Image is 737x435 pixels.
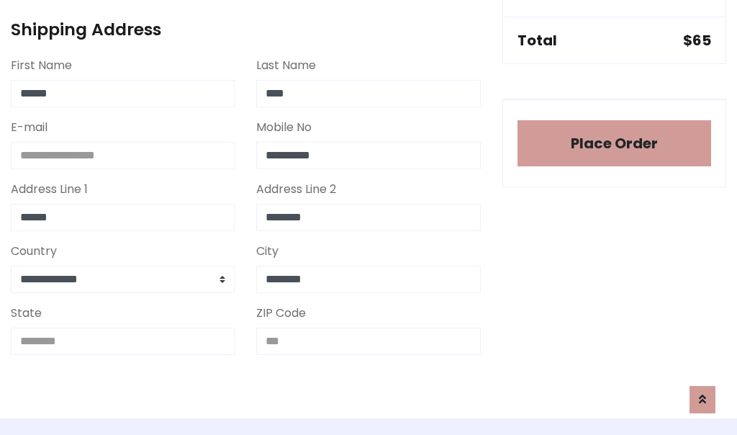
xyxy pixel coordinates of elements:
[256,305,306,322] label: ZIP Code
[256,243,279,260] label: City
[256,181,336,198] label: Address Line 2
[256,57,316,74] label: Last Name
[11,19,481,40] h4: Shipping Address
[11,305,42,322] label: State
[683,32,711,49] h5: $
[517,32,557,49] h5: Total
[692,30,711,50] span: 65
[11,243,57,260] label: Country
[256,119,312,136] label: Mobile No
[517,120,711,166] button: Place Order
[11,57,72,74] label: First Name
[11,119,48,136] label: E-mail
[11,181,88,198] label: Address Line 1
